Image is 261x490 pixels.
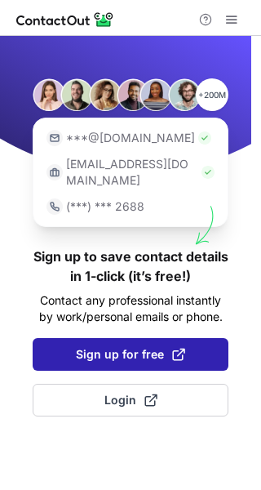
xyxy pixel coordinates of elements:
img: Person #4 [117,78,149,111]
img: Person #6 [168,78,201,111]
span: Login [104,392,157,408]
img: https://contactout.com/extension/app/static/media/login-email-icon.f64bce713bb5cd1896fef81aa7b14a... [46,130,63,146]
button: Login [33,384,228,416]
img: Check Icon [201,166,215,179]
img: Check Icon [198,131,211,145]
img: Person #2 [60,78,93,111]
h1: Sign up to save contact details in 1-click (it’s free!) [33,247,228,286]
p: Contact any professional instantly by work/personal emails or phone. [33,292,228,325]
span: Sign up for free [76,346,185,363]
img: https://contactout.com/extension/app/static/media/login-phone-icon.bacfcb865e29de816d437549d7f4cb... [46,198,63,215]
img: Person #5 [139,78,172,111]
p: [EMAIL_ADDRESS][DOMAIN_NAME] [66,156,198,189]
p: ***@[DOMAIN_NAME] [66,130,195,146]
img: ContactOut v5.3.10 [16,10,114,29]
img: Person #1 [33,78,65,111]
img: https://contactout.com/extension/app/static/media/login-work-icon.638a5007170bc45168077fde17b29a1... [46,164,63,180]
button: Sign up for free [33,338,228,371]
img: Person #3 [89,78,122,111]
p: +200M [196,78,228,111]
